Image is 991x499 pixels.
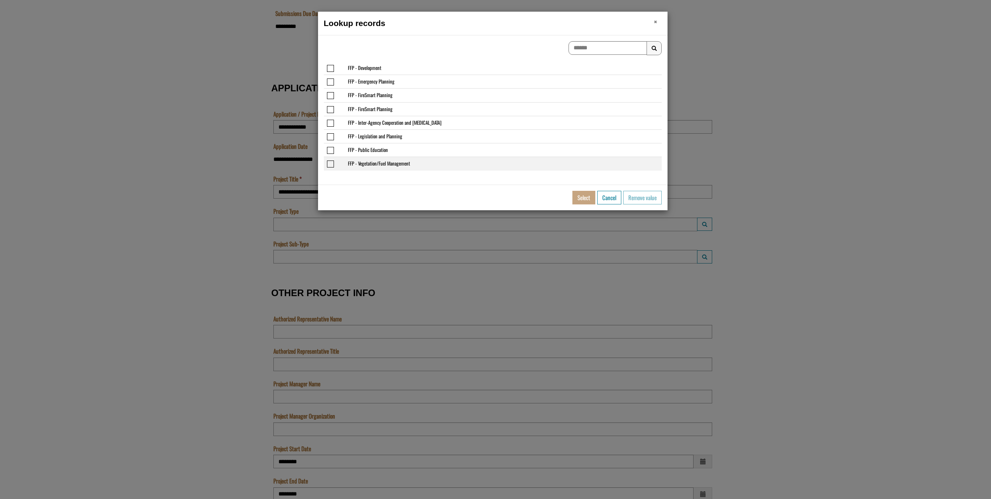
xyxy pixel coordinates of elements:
label: The name of the custom entity. [2,32,17,40]
td: FFP - Legislation and Planning [345,129,662,143]
td: FFP - Inter-Agency Cooperation and Cross-Training [345,116,662,129]
button: Cancel [597,191,621,204]
h1: Lookup records Dialog [324,17,662,29]
span: Select or deselect the row FFP - Public Education [327,147,334,154]
button: Search Results [647,41,662,55]
span: Select or deselect the row FFP - Emergency Planning [327,79,334,85]
td: FFP - FireSmart Planning [345,89,662,102]
span: × [654,16,657,28]
td: FFP - FireSmart Planning [345,102,662,116]
span: Select or deselect the row FFP - Vegetation/Fuel Management [327,161,334,167]
input: Program is a required field. [2,10,375,24]
td: FFP - Development [345,61,662,75]
fieldset: APPLICATION INFORMATION [271,75,714,272]
span: Select or deselect the row FFP - Legislation and Planning [327,133,334,140]
td: FFP - Public Education [345,143,662,157]
span: Select or deselect the row FFP - Development [327,65,334,72]
textarea: Acknowledgement [2,10,375,48]
input: To search on partial text, use the asterisk (*) wildcard character. [569,41,647,55]
span: Select or deselect the row FFP - FireSmart Planning [327,106,334,113]
span: Select or deselect the row FFP - FireSmart Planning [327,92,334,99]
button: Remove value [623,191,662,204]
button: Close [654,17,657,26]
input: Name [2,43,375,56]
button: Select [572,191,595,204]
td: FFP - Vegetation/Fuel Management [345,157,662,171]
label: Submissions Due Date [2,65,49,73]
td: FFP - Emergency Planning [345,75,662,89]
span: Select or deselect the row FFP - Inter-Agency Cooperation and Cross-Training [327,120,334,127]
